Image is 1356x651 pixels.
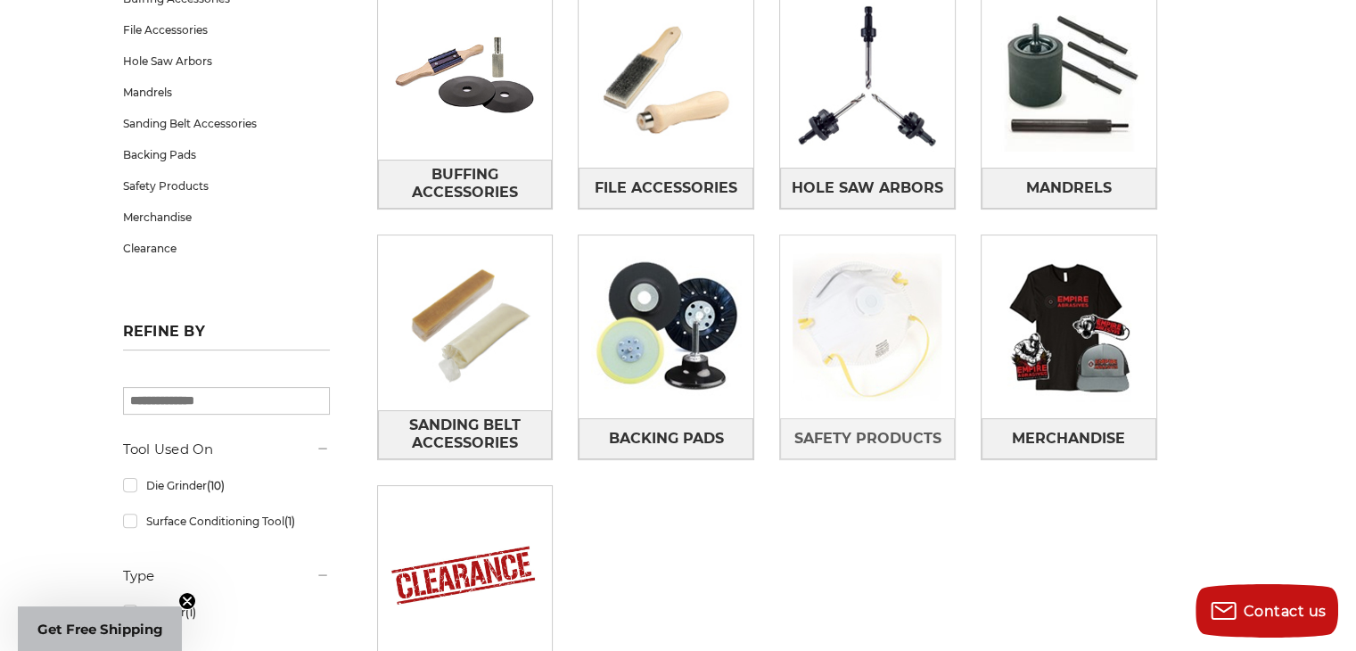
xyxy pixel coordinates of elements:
[123,439,330,460] h5: Tool Used On
[123,77,330,108] a: Mandrels
[379,410,552,458] span: Sanding Belt Accessories
[123,233,330,264] a: Clearance
[794,424,941,454] span: Safety Products
[123,14,330,45] a: File Accessories
[18,606,182,651] div: Get Free ShippingClose teaser
[378,160,553,209] a: Buffing Accessories
[379,160,552,208] span: Buffing Accessories
[123,597,330,628] a: Banner
[792,173,943,203] span: Hole Saw Arbors
[206,479,224,492] span: (10)
[123,202,330,233] a: Merchandise
[982,168,1156,208] a: Mandrels
[1026,173,1112,203] span: Mandrels
[123,170,330,202] a: Safety Products
[185,606,195,619] span: (1)
[780,418,955,458] a: Safety Products
[123,565,330,587] h5: Type
[37,621,163,638] span: Get Free Shipping
[378,410,553,459] a: Sanding Belt Accessories
[579,168,753,208] a: File Accessories
[982,240,1156,415] img: Merchandise
[123,45,330,77] a: Hole Saw Arbors
[579,418,753,458] a: Backing Pads
[378,235,553,410] img: Sanding Belt Accessories
[178,592,196,610] button: Close teaser
[123,139,330,170] a: Backing Pads
[982,418,1156,458] a: Merchandise
[378,11,553,134] img: Buffing Accessories
[780,240,955,415] img: Safety Products
[780,168,955,208] a: Hole Saw Arbors
[123,506,330,537] a: Surface Conditioning Tool
[1244,603,1327,620] span: Contact us
[1012,424,1125,454] span: Merchandise
[609,424,724,454] span: Backing Pads
[595,173,737,203] span: File Accessories
[123,108,330,139] a: Sanding Belt Accessories
[123,323,330,350] h5: Refine by
[1196,584,1338,638] button: Contact us
[123,470,330,501] a: Die Grinder
[579,240,753,415] img: Backing Pads
[284,515,294,528] span: (1)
